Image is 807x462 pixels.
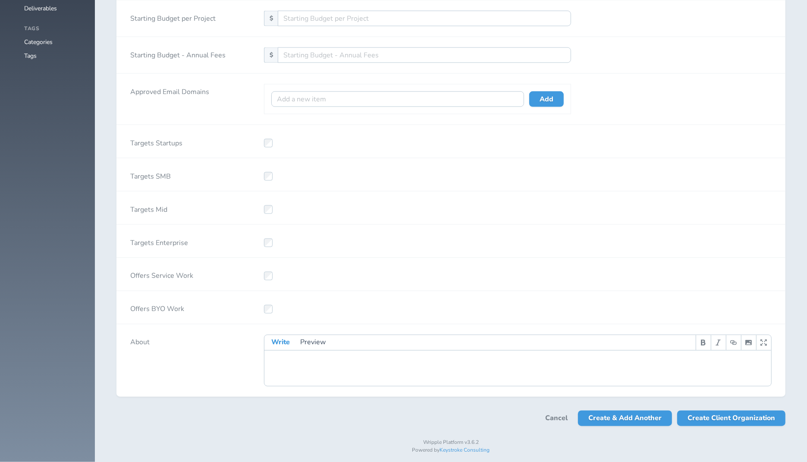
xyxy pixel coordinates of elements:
p: Powered by [116,448,785,454]
label: Targets Startups [130,135,182,148]
p: Wripple Platform v3.6.2 [116,440,785,446]
label: Starting Budget - Annual Fees [130,47,226,60]
span: Create Client Organization [688,411,775,426]
button: Create & Add Another [578,411,672,426]
span: Create & Add Another [588,411,662,426]
a: Categories [24,38,53,46]
button: Preview [295,335,331,350]
a: Keystroke Consulting [440,447,490,454]
label: Targets SMB [130,169,171,181]
label: Targets Mid [130,202,167,214]
button: Write [266,335,295,350]
label: About [130,335,150,347]
input: Starting Budget per Project [278,11,571,26]
a: Deliverables [24,4,57,13]
input: Starting Budget - Annual Fees [278,47,571,63]
label: Offers Service Work [130,268,193,280]
span: $ [264,11,278,26]
label: Targets Enterprise [130,235,188,247]
span: $ [264,47,278,63]
a: Tags [24,52,37,60]
label: Starting Budget per Project [130,11,216,23]
label: Offers BYO Work [130,302,184,314]
input: Add a new item [271,91,524,107]
a: Add [529,91,564,107]
button: Create Client Organization [677,411,785,426]
label: Approved Email Domains [130,84,209,96]
h4: Tags [24,26,85,32]
a: Cancel [545,415,568,422]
